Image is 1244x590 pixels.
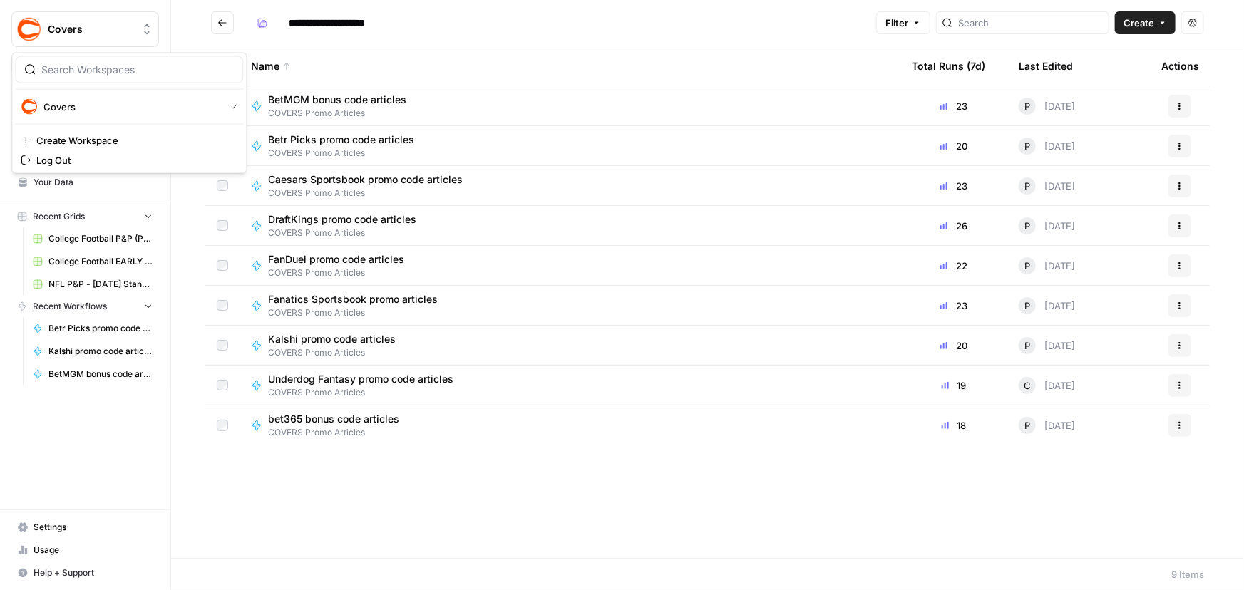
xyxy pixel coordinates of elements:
[1171,567,1204,581] div: 9 Items
[11,539,159,561] a: Usage
[26,363,159,385] a: BetMGM bonus code articles
[885,16,908,30] span: Filter
[912,418,996,433] div: 18
[1019,217,1075,234] div: [DATE]
[1019,337,1075,354] div: [DATE]
[15,130,243,150] a: Create Workspace
[48,345,153,358] span: Kalshi promo code articles
[912,179,996,193] div: 23
[1019,46,1073,86] div: Last Edited
[34,521,153,534] span: Settings
[251,93,889,120] a: BetMGM bonus code articlesCOVERS Promo Articles
[268,426,411,439] span: COVERS Promo Articles
[26,317,159,340] a: Betr Picks promo code articles
[1019,98,1075,115] div: [DATE]
[268,386,465,399] span: COVERS Promo Articles
[33,210,85,223] span: Recent Grids
[876,11,930,34] button: Filter
[11,296,159,317] button: Recent Workflows
[34,566,153,579] span: Help + Support
[251,172,889,200] a: Caesars Sportsbook promo code articlesCOVERS Promo Articles
[251,332,889,359] a: Kalshi promo code articlesCOVERS Promo Articles
[1024,219,1030,233] span: P
[912,46,985,86] div: Total Runs (7d)
[251,133,889,160] a: Betr Picks promo code articlesCOVERS Promo Articles
[34,544,153,557] span: Usage
[1024,418,1030,433] span: P
[251,372,889,399] a: Underdog Fantasy promo code articlesCOVERS Promo Articles
[48,232,153,245] span: College Football P&P (Production) Grid (2)
[1019,417,1075,434] div: [DATE]
[11,11,159,47] button: Workspace: Covers
[11,53,247,174] div: Workspace: Covers
[268,266,416,279] span: COVERS Promo Articles
[1019,177,1075,195] div: [DATE]
[268,93,406,107] span: BetMGM bonus code articles
[912,378,996,393] div: 19
[11,516,159,539] a: Settings
[268,332,396,346] span: Kalshi promo code articles
[16,16,42,42] img: Covers Logo
[268,412,399,426] span: bet365 bonus code articles
[912,99,996,113] div: 23
[11,171,159,194] a: Your Data
[1024,99,1030,113] span: P
[11,206,159,227] button: Recent Grids
[1024,299,1030,313] span: P
[26,273,159,296] a: NFL P&P - [DATE] Standard (Production) Grid
[912,338,996,353] div: 20
[268,306,449,319] span: COVERS Promo Articles
[211,11,234,34] button: Go back
[268,372,453,386] span: Underdog Fantasy promo code articles
[268,346,407,359] span: COVERS Promo Articles
[1161,46,1199,86] div: Actions
[251,292,889,319] a: Fanatics Sportsbook promo articlesCOVERS Promo Articles
[1019,297,1075,314] div: [DATE]
[912,219,996,233] div: 26
[268,107,418,120] span: COVERS Promo Articles
[11,561,159,584] button: Help + Support
[912,139,996,153] div: 20
[43,100,219,114] span: Covers
[48,278,153,291] span: NFL P&P - [DATE] Standard (Production) Grid
[251,212,889,239] a: DraftKings promo code articlesCOVERS Promo Articles
[1024,338,1030,353] span: P
[268,147,426,160] span: COVERS Promo Articles
[251,46,889,86] div: Name
[912,259,996,273] div: 22
[15,150,243,170] a: Log Out
[1024,378,1031,393] span: C
[33,300,107,313] span: Recent Workflows
[21,98,38,115] img: Covers Logo
[34,176,153,189] span: Your Data
[26,250,159,273] a: College Football EARLY LEANS (Production) Grid (1)
[1024,179,1030,193] span: P
[1115,11,1176,34] button: Create
[912,299,996,313] div: 23
[26,340,159,363] a: Kalshi promo code articles
[1019,257,1075,274] div: [DATE]
[268,187,474,200] span: COVERS Promo Articles
[48,368,153,381] span: BetMGM bonus code articles
[958,16,1103,30] input: Search
[268,133,414,147] span: Betr Picks promo code articles
[1024,139,1030,153] span: P
[251,412,889,439] a: bet365 bonus code articlesCOVERS Promo Articles
[41,63,234,77] input: Search Workspaces
[36,133,232,147] span: Create Workspace
[268,227,428,239] span: COVERS Promo Articles
[268,212,416,227] span: DraftKings promo code articles
[48,22,134,36] span: Covers
[268,292,438,306] span: Fanatics Sportsbook promo articles
[1019,377,1075,394] div: [DATE]
[1024,259,1030,273] span: P
[26,227,159,250] a: College Football P&P (Production) Grid (2)
[251,252,889,279] a: FanDuel promo code articlesCOVERS Promo Articles
[268,252,404,266] span: FanDuel promo code articles
[1019,138,1075,155] div: [DATE]
[268,172,463,187] span: Caesars Sportsbook promo code articles
[48,322,153,335] span: Betr Picks promo code articles
[48,255,153,268] span: College Football EARLY LEANS (Production) Grid (1)
[1124,16,1154,30] span: Create
[36,153,232,167] span: Log Out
